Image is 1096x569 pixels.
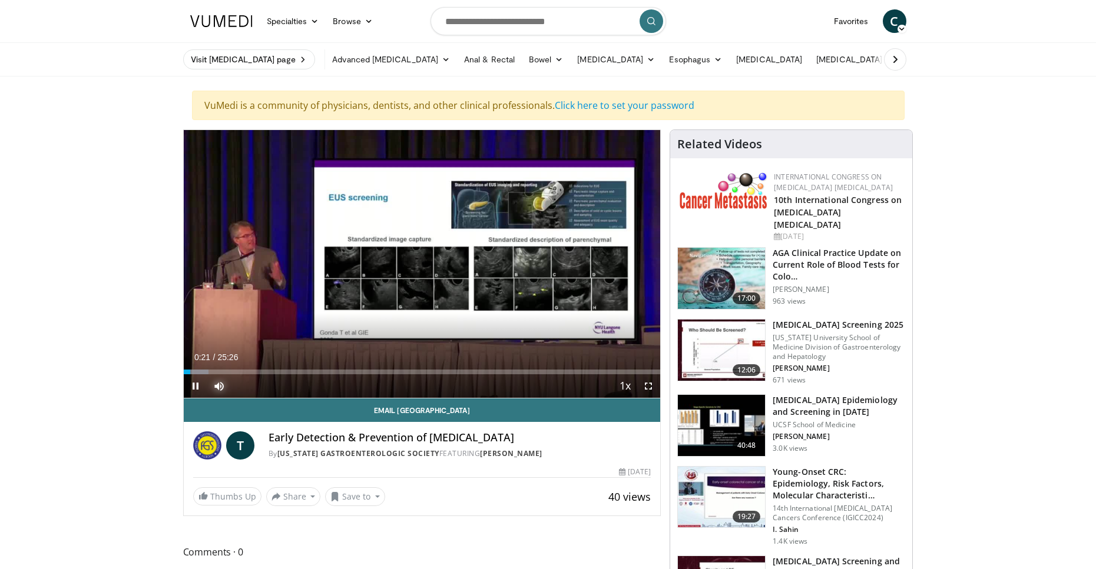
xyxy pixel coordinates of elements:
[809,48,901,71] a: [MEDICAL_DATA]
[184,398,661,422] a: Email [GEOGRAPHIC_DATA]
[677,319,905,385] a: 12:06 [MEDICAL_DATA] Screening 2025 [US_STATE] University School of Medicine Division of Gastroen...
[555,99,694,112] a: Click here to set your password
[194,352,210,362] span: 0:21
[678,395,765,456] img: d3fc78f8-41f1-4380-9dfb-a9771e77df97.150x105_q85_crop-smart_upscale.jpg
[677,394,905,457] a: 40:48 [MEDICAL_DATA] Epidemiology and Screening in [DATE] UCSF School of Medicine [PERSON_NAME] 3...
[184,130,661,398] video-js: Video Player
[193,431,221,460] img: Florida Gastroenterologic Society
[678,248,765,309] img: 9319a17c-ea45-4555-a2c0-30ea7aed39c4.150x105_q85_crop-smart_upscale.jpg
[193,487,261,505] a: Thumbs Up
[608,490,651,504] span: 40 views
[883,9,906,33] a: C
[637,374,660,398] button: Fullscreen
[774,172,893,192] a: International Congress on [MEDICAL_DATA] [MEDICAL_DATA]
[678,320,765,381] img: 92e7bb93-159d-40f8-a927-22b1dfdc938f.150x105_q85_crop-smart_upscale.jpg
[773,285,905,294] p: [PERSON_NAME]
[773,333,905,361] p: [US_STATE] University School of Medicine Division of Gastroenterology and Hepatology
[260,9,326,33] a: Specialties
[729,48,809,71] a: [MEDICAL_DATA]
[207,374,231,398] button: Mute
[827,9,876,33] a: Favorites
[613,374,637,398] button: Playback Rate
[480,448,542,458] a: [PERSON_NAME]
[269,431,651,444] h4: Early Detection & Prevention of [MEDICAL_DATA]
[662,48,729,71] a: Esophagus
[269,448,651,459] div: By FEATURING
[680,172,768,209] img: 6ff8bc22-9509-4454-a4f8-ac79dd3b8976.png.150x105_q85_autocrop_double_scale_upscale_version-0.2.png
[774,194,902,230] a: 10th International Congress on [MEDICAL_DATA] [MEDICAL_DATA]
[774,231,903,242] div: [DATE]
[266,487,321,506] button: Share
[773,432,905,441] p: [PERSON_NAME]
[773,504,905,523] p: 14th International [MEDICAL_DATA] Cancers Conference (IGICC2024)
[678,467,765,528] img: b2155ba0-98ee-4ab1-8a77-c371c27a2004.150x105_q85_crop-smart_upscale.jpg
[226,431,254,460] a: T
[457,48,522,71] a: Anal & Rectal
[773,444,807,453] p: 3.0K views
[431,7,666,35] input: Search topics, interventions
[183,49,316,69] a: Visit [MEDICAL_DATA] page
[325,487,385,506] button: Save to
[213,352,216,362] span: /
[677,247,905,310] a: 17:00 AGA Clinical Practice Update on Current Role of Blood Tests for Colo… [PERSON_NAME] 963 views
[733,440,761,451] span: 40:48
[677,137,762,151] h4: Related Videos
[326,9,380,33] a: Browse
[773,247,905,282] h3: AGA Clinical Practice Update on Current Role of Blood Tests for Colo…
[773,537,807,546] p: 1.4K views
[773,466,905,501] h3: Young-Onset CRC: Epidemiology, Risk Factors, Molecular Characteristi…
[570,48,662,71] a: [MEDICAL_DATA]
[733,364,761,376] span: 12:06
[773,394,905,418] h3: [MEDICAL_DATA] Epidemiology and Screening in [DATE]
[773,297,806,306] p: 963 views
[733,511,761,523] span: 19:27
[773,319,905,331] h3: [MEDICAL_DATA] Screening 2025
[325,48,457,71] a: Advanced [MEDICAL_DATA]
[184,370,661,374] div: Progress Bar
[733,292,761,304] span: 17:00
[773,364,905,373] p: [PERSON_NAME]
[619,467,651,477] div: [DATE]
[677,466,905,546] a: 19:27 Young-Onset CRC: Epidemiology, Risk Factors, Molecular Characteristi… 14th International [M...
[184,374,207,398] button: Pause
[217,352,238,362] span: 25:26
[773,525,905,534] p: I. Sahin
[190,15,253,27] img: VuMedi Logo
[773,375,806,385] p: 671 views
[192,91,905,120] div: VuMedi is a community of physicians, dentists, and other clinical professionals.
[277,448,439,458] a: [US_STATE] Gastroenterologic Society
[522,48,570,71] a: Bowel
[773,420,905,430] p: UCSF School of Medicine
[183,544,661,560] span: Comments 0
